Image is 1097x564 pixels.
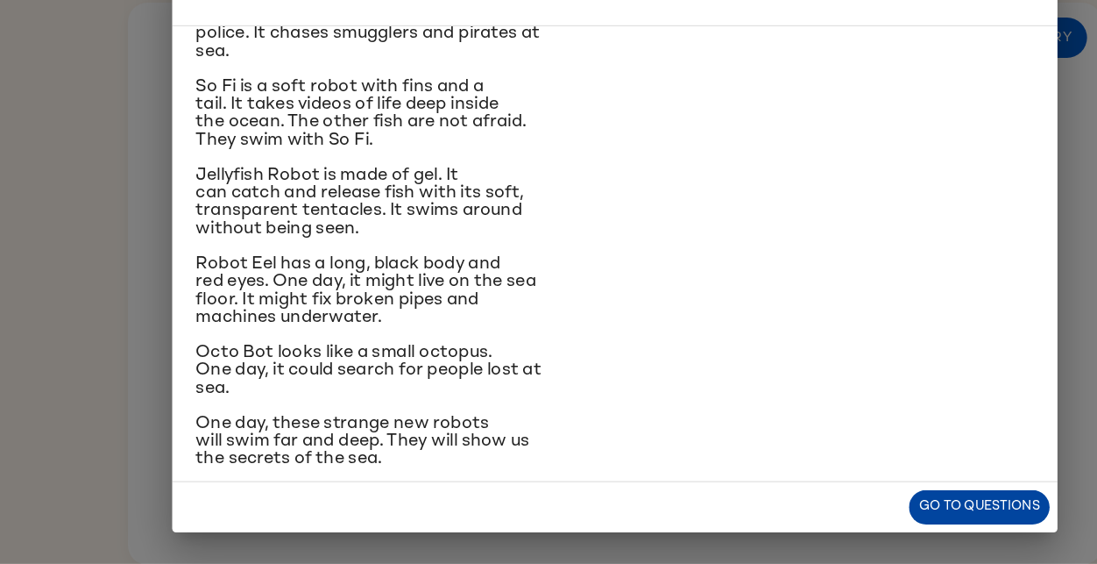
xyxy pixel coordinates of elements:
[901,35,936,70] button: close
[154,28,943,84] h2: Robot Fish
[175,131,470,194] span: So Fi is a soft robot with fins and a tail. It takes videos of life deep inside the ocean. The ot...
[175,431,472,478] span: One day, these strange new robots will swim far and deep. They will show us the secrets of the sea.
[175,289,478,352] span: Robot Eel has a long, black body and red eyes. One day, it might live on the sea floor. It might ...
[175,210,467,273] span: Jellyfish Robot is made of gel. It can catch and release fish with its soft, transparent tentacle...
[175,368,483,415] span: Octo Bot looks like a small octopus. One day, it could search for people lost at sea.
[810,498,936,529] button: Go to questions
